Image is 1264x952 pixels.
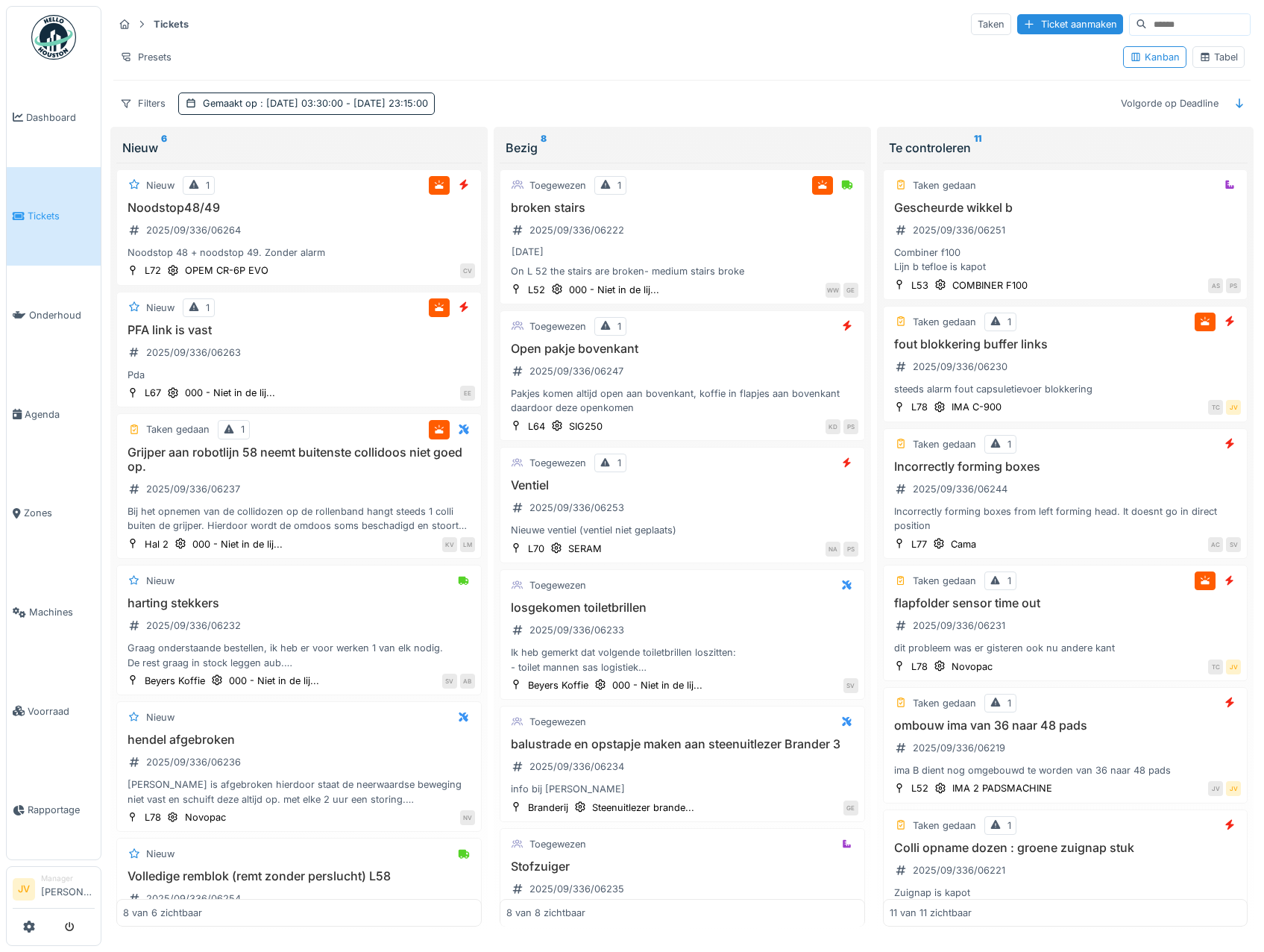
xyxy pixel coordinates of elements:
[203,96,428,110] div: Gemaakt op
[911,781,928,795] div: L52
[974,139,981,157] sup: 11
[148,17,195,31] strong: Tickets
[146,755,241,769] div: 2025/09/336/06236
[889,139,1242,157] div: Te controleren
[1226,278,1241,293] div: PS
[1007,696,1011,710] div: 1
[113,93,172,114] div: Filters
[123,368,475,382] div: Pda
[123,869,475,883] h3: Volledige remblok (remt zonder perslucht) L58
[1208,781,1223,796] div: JV
[29,308,95,322] span: Onderhoud
[913,482,1007,496] div: 2025/09/336/06244
[952,400,1002,414] div: IMA C-900
[192,537,283,551] div: 000 - Niet in de lij...
[1007,315,1011,329] div: 1
[529,623,624,637] div: 2025/09/336/06233
[506,201,858,215] h3: broken stairs
[506,737,858,751] h3: balustrade en opstapje maken aan steenuitlezer Brander 3
[123,641,475,669] div: Graag onderstaande bestellen, ik heb er voor werken 1 van elk nodig. De rest graag in stock legge...
[146,710,174,724] div: Nieuw
[146,223,241,237] div: 2025/09/336/06264
[569,419,603,433] div: SIG250
[843,678,858,693] div: SV
[7,464,101,563] a: Zones
[529,364,623,378] div: 2025/09/336/06247
[1226,537,1241,552] div: SV
[145,263,161,278] div: L72
[161,139,167,157] sup: 6
[529,178,586,192] div: Toegewezen
[1017,14,1123,34] div: Ticket aanmaken
[7,563,101,662] a: Machines
[529,501,624,515] div: 2025/09/336/06253
[28,803,95,817] span: Rapportage
[528,419,545,433] div: L64
[146,178,174,192] div: Nieuw
[1007,574,1011,588] div: 1
[843,283,858,298] div: GE
[1199,50,1238,64] div: Tabel
[913,619,1005,633] div: 2025/09/336/06231
[123,596,475,610] h3: harting stekkers
[113,46,178,68] div: Presets
[28,209,95,223] span: Tickets
[913,818,976,833] div: Taken gedaan
[123,445,475,474] h3: Grijper aan robotlijn 58 neemt buitenste collidoos niet goed op.
[592,801,694,815] div: Steenuitlezer brande...
[569,283,659,297] div: 000 - Niet in de lij...
[460,810,475,825] div: NV
[506,601,858,615] h3: losgekomen toiletbrillen
[890,245,1242,274] div: Combiner f100 Lijn b tefloe is kapot
[25,407,95,422] span: Agenda
[529,882,624,896] div: 2025/09/336/06235
[529,715,586,729] div: Toegewezen
[1226,400,1241,415] div: JV
[460,263,475,278] div: CV
[41,873,95,884] div: Manager
[185,810,226,824] div: Novopac
[826,542,840,557] div: NA
[1226,660,1241,674] div: JV
[1208,660,1223,674] div: TC
[7,365,101,464] a: Agenda
[146,482,240,496] div: 2025/09/336/06237
[952,660,993,674] div: Novopac
[617,178,621,192] div: 1
[913,178,976,192] div: Taken gedaan
[541,139,547,157] sup: 8
[952,278,1028,292] div: COMBINER F100
[1208,537,1223,552] div: AC
[123,777,475,806] div: [PERSON_NAME] is afgebroken hierdoor staat de neerwaardse beweging niet vast en schuift deze alti...
[911,400,928,414] div: L78
[890,382,1242,396] div: steeds alarm fout capsuletievoer blokkering
[123,504,475,533] div: Bij het opnemen van de collidozen op de rollenband hangt steeds 1 colli buiten de grijper. Hierdo...
[529,760,624,774] div: 2025/09/336/06234
[1226,781,1241,796] div: JV
[617,319,621,333] div: 1
[971,13,1011,35] div: Taken
[123,201,475,215] h3: Noodstop48/49
[145,810,161,824] div: L78
[890,718,1242,733] h3: ombouw ima van 36 naar 48 pads
[229,674,319,688] div: 000 - Niet in de lij...
[31,15,76,60] img: Badge_color-CXgf-gQk.svg
[1208,278,1223,293] div: AS
[890,841,1242,855] h3: Colli opname dozen : groene zuignap stuk
[123,245,475,260] div: Noodstop 48 + noodstop 49. Zonder alarm
[911,660,928,674] div: L78
[528,678,588,692] div: Beyers Koffie
[529,578,586,592] div: Toegewezen
[206,301,210,315] div: 1
[1130,50,1180,64] div: Kanban
[890,886,1242,900] div: Zuignap is kapot
[506,906,585,920] div: 8 van 8 zichtbaar
[529,223,624,237] div: 2025/09/336/06222
[146,892,241,906] div: 2025/09/336/06254
[13,878,35,901] li: JV
[146,301,174,315] div: Nieuw
[529,837,586,851] div: Toegewezen
[7,662,101,761] a: Voorraad
[843,542,858,557] div: PS
[826,283,840,298] div: WW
